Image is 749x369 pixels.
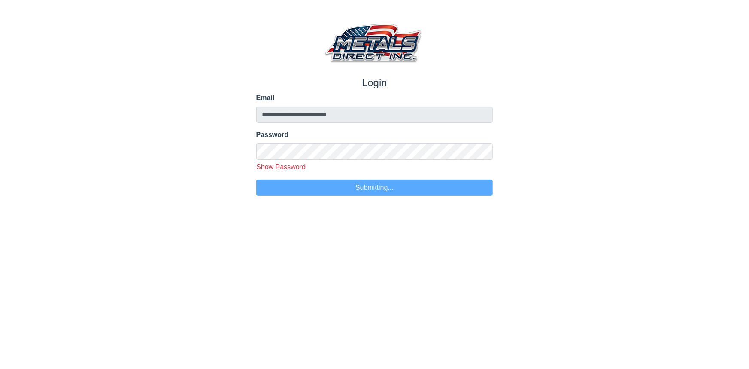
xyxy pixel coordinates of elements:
[256,93,493,103] label: Email
[253,162,309,173] button: Show Password
[256,130,493,140] label: Password
[256,77,493,89] h1: Login
[256,163,306,171] span: Show Password
[355,184,394,191] span: Submitting...
[256,180,493,196] button: Submitting...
